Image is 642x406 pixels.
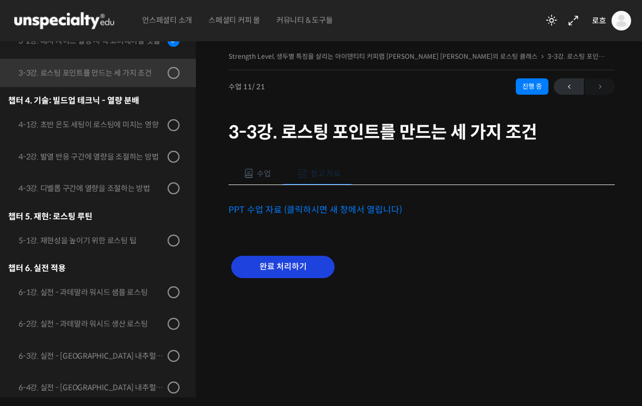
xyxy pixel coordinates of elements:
span: 홈 [34,332,41,341]
input: 완료 처리하기 [231,256,335,278]
div: 3-3강. 로스팅 포인트를 만드는 세 가지 조건 [18,67,164,79]
a: ←이전 [554,78,584,95]
span: 수업 [257,169,271,179]
div: 6-4강. 실전 - [GEOGRAPHIC_DATA] 내추럴 생산 로스팅 [18,382,164,393]
a: 홈 [3,316,72,343]
a: 대화 [72,316,140,343]
div: 6-3강. 실전 - [GEOGRAPHIC_DATA] 내추럴 샘플 로스팅 [18,350,164,362]
span: 수업 11 [229,83,265,90]
div: 5-1강. 재현성을 높이기 위한 로스팅 팁 [18,235,164,247]
div: 6-2강. 실전 - 과테말라 워시드 생산 로스팅 [18,318,164,330]
span: 대화 [100,333,113,341]
span: 참고 자료 [311,169,341,179]
a: PPT 수업 자료 (클릭하시면 새 창에서 열립니다) [229,204,402,216]
div: 4-2강. 발열 반응 구간에 열량을 조절하는 방법 [18,151,164,163]
span: / 21 [252,82,265,91]
div: 6-1강. 실전 - 과테말라 워시드 샘플 로스팅 [18,286,164,298]
div: 챕터 6. 실전 적용 [8,261,180,275]
div: 챕터 4. 기술: 빌드업 테크닉 - 열량 분배 [8,93,180,108]
span: 설정 [168,332,181,341]
div: 4-1강. 초반 온도 세팅이 로스팅에 미치는 영향 [18,119,164,131]
a: Strength Level, 생두별 특징을 살리는 아이덴티티 커피랩 [PERSON_NAME] [PERSON_NAME]의 로스팅 클래스 [229,52,538,60]
span: 로흐 [592,16,606,26]
h1: 3-3강. 로스팅 포인트를 만드는 세 가지 조건 [229,122,615,143]
div: 진행 중 [516,78,548,95]
div: 4-3강. 디벨롭 구간에 열량을 조절하는 방법 [18,182,164,194]
div: 챕터 5. 재현: 로스팅 루틴 [8,209,180,224]
a: 설정 [140,316,209,343]
span: ← [554,79,584,94]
